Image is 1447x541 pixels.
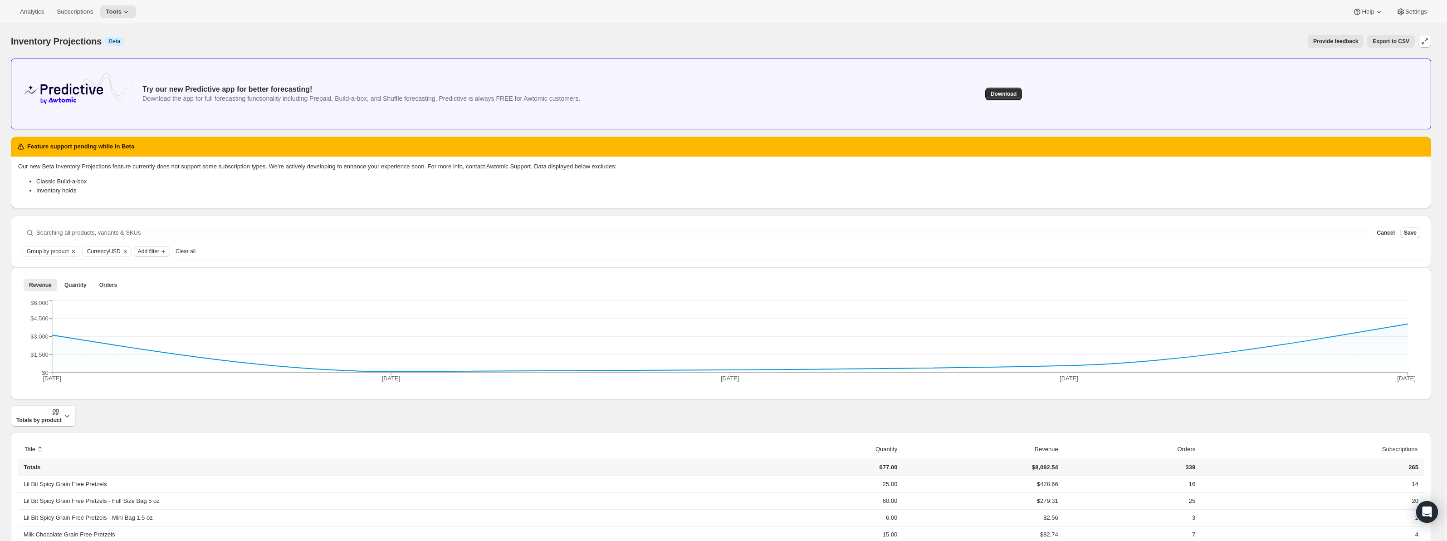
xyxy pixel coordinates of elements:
[106,8,122,15] span: Tools
[991,90,1017,98] span: Download
[1061,509,1198,526] td: 3
[30,300,49,306] tspan: $6,000
[16,408,62,424] span: Totals by product
[722,375,741,382] tspan: [DATE]
[1372,441,1419,458] button: Subscriptions
[22,246,69,256] button: Group by product
[134,246,170,257] button: Add filter
[1405,8,1427,15] span: Settings
[109,38,120,45] span: Beta
[900,459,1061,476] td: $8,092.54
[36,177,1424,186] li: Classic Build-a-box
[900,509,1061,526] td: $2.56
[746,476,900,492] td: 25.00
[18,295,1424,393] div: Revenue
[18,459,746,476] th: Totals
[18,492,746,509] th: Lil Bit Spicy Grain Free Pretzels - Full Size Bag 5 oz
[746,492,900,509] td: 60.00
[42,369,48,376] tspan: $0
[142,94,580,103] div: Download the app for full forecasting functionality including Prepaid, Build-a-box, and Shuffle f...
[20,8,44,15] span: Analytics
[1198,492,1424,509] td: 20
[1061,375,1080,382] tspan: [DATE]
[1313,38,1358,45] span: Provide feedback
[1198,459,1424,476] td: 265
[746,459,900,476] td: 677.00
[27,248,69,255] span: Group by product
[30,351,49,358] tspan: $1,500
[176,248,196,255] span: Clear all
[985,88,1022,100] button: Download
[1061,492,1198,509] td: 25
[1362,8,1374,15] span: Help
[900,476,1061,492] td: $428.66
[1373,38,1409,45] span: Export to CSV
[1198,509,1424,526] td: 2
[900,492,1061,509] td: $279.31
[18,476,746,492] th: Lil Bit Spicy Grain Free Pretzels
[51,5,98,18] button: Subscriptions
[382,375,401,382] tspan: [DATE]
[18,162,1424,195] div: Our new Beta Inventory Projections feature currently does not support some subscription types. We...
[1024,441,1060,458] button: Revenue
[87,248,121,255] span: Currency USD
[142,85,312,93] span: Try our new Predictive app for better forecasting!
[18,509,746,526] th: Lil Bit Spicy Grain Free Pretzels - Mini Bag 1.5 oz
[1367,35,1415,48] button: Export to CSV
[746,509,900,526] td: 6.00
[29,281,52,289] span: Revenue
[1061,459,1198,476] td: 339
[121,246,130,256] button: Clear
[100,5,136,18] button: Tools
[1399,375,1418,382] tspan: [DATE]
[69,246,78,256] button: Clear
[172,246,199,257] button: Clear all
[27,142,134,151] h2: Feature support pending while in Beta
[99,281,117,289] span: Orders
[1400,227,1420,238] button: Save
[30,333,49,340] tspan: $3,000
[23,441,46,458] button: sort descending byTitle
[1198,476,1424,492] td: 14
[57,8,93,15] span: Subscriptions
[865,441,899,458] button: Quantity
[1404,229,1417,236] span: Save
[15,5,49,18] button: Analytics
[11,36,102,46] span: Inventory Projections
[1347,5,1388,18] button: Help
[1061,476,1198,492] td: 16
[1374,227,1398,238] button: Cancel
[1308,35,1364,48] button: Provide feedback
[83,246,121,256] button: Currency ,USD
[1167,441,1197,458] button: Orders
[43,375,61,382] tspan: [DATE]
[64,281,87,289] span: Quantity
[1391,5,1432,18] button: Settings
[11,405,76,427] button: Totals by product
[36,186,1424,195] li: Inventory holds
[138,248,159,255] span: Add filter
[30,315,49,322] tspan: $4,500
[24,279,57,291] button: Revenue
[1377,229,1395,236] span: Cancel
[36,226,1368,239] input: Searching all products, variants & SKUs
[1416,501,1438,523] div: Open Intercom Messenger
